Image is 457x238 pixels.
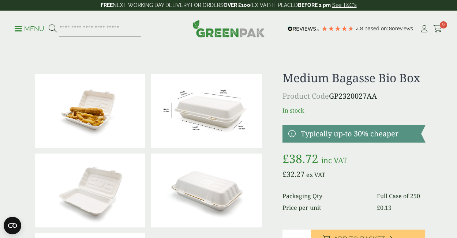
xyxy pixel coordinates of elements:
dt: Packaging Qty [282,192,368,200]
p: In stock [282,106,426,115]
i: My Account [420,25,429,33]
img: REVIEWS.io [288,26,319,31]
span: £ [377,204,380,212]
dt: Price per unit [282,203,368,212]
bdi: 0.13 [377,204,392,212]
p: GP2320027AA [282,91,426,102]
a: Menu [15,24,44,32]
div: 4.78 Stars [321,25,354,32]
img: GreenPak Supplies [192,20,265,37]
span: Product Code [282,91,329,101]
strong: BEFORE 2 pm [298,2,331,8]
bdi: 38.72 [282,151,318,166]
strong: FREE [101,2,113,8]
bdi: 32.27 [282,169,304,179]
span: Based on [364,26,387,31]
span: 4.8 [356,26,364,31]
p: Menu [15,24,44,33]
a: 0 [433,23,442,34]
img: Bagasse_medium [151,74,262,148]
strong: OVER £100 [224,2,250,8]
img: 2320027AA Medium Bio Box Open [35,154,146,227]
span: inc VAT [321,155,347,165]
a: See T&C's [332,2,357,8]
span: reviews [395,26,413,31]
span: £ [282,169,286,179]
i: Cart [433,25,442,33]
button: Open CMP widget [4,217,21,234]
h1: Medium Bagasse Bio Box [282,71,426,85]
img: 2320027AA Medium Bio Box Closed [151,154,262,227]
dd: Full Case of 250 [377,192,425,200]
span: 180 [387,26,395,31]
span: ex VAT [306,171,325,179]
img: 2320027AA Medium Bio Box Open With Food [35,74,146,148]
span: 0 [440,21,447,29]
span: £ [282,151,289,166]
